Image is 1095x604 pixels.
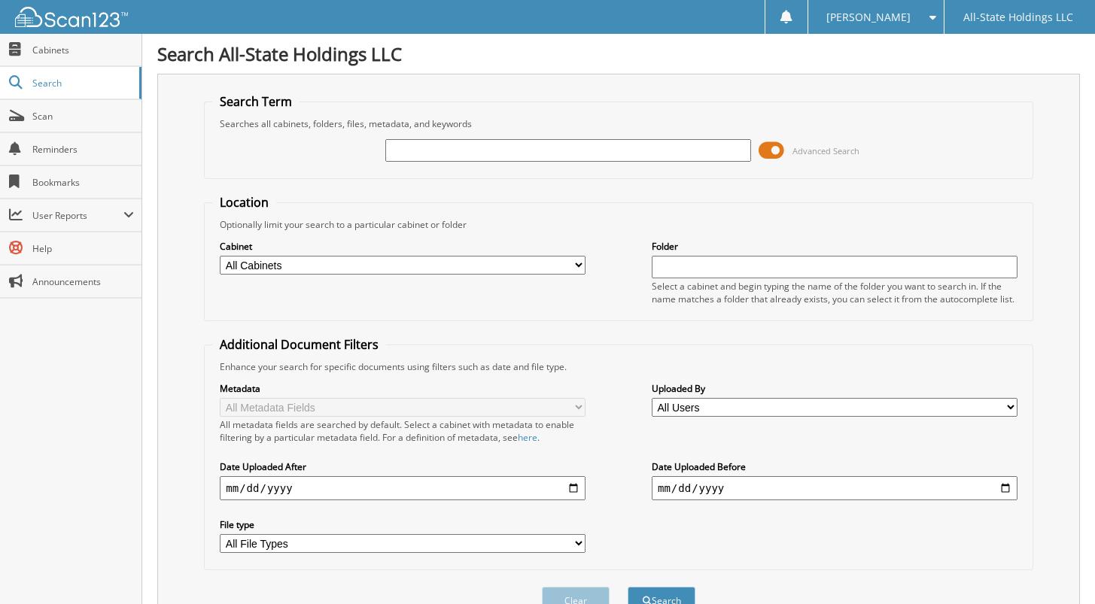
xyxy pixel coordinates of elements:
[220,518,586,531] label: File type
[652,460,1017,473] label: Date Uploaded Before
[32,77,132,90] span: Search
[32,275,134,288] span: Announcements
[32,44,134,56] span: Cabinets
[1020,532,1095,604] iframe: Chat Widget
[157,41,1080,66] h1: Search All-State Holdings LLC
[32,110,134,123] span: Scan
[212,93,300,110] legend: Search Term
[220,240,586,253] label: Cabinet
[32,209,123,222] span: User Reports
[212,117,1024,130] div: Searches all cabinets, folders, files, metadata, and keywords
[220,476,586,500] input: start
[212,194,276,211] legend: Location
[220,418,586,444] div: All metadata fields are searched by default. Select a cabinet with metadata to enable filtering b...
[518,431,537,444] a: here
[792,145,859,156] span: Advanced Search
[652,240,1017,253] label: Folder
[212,360,1024,373] div: Enhance your search for specific documents using filters such as date and file type.
[15,7,128,27] img: scan123-logo-white.svg
[963,13,1073,22] span: All-State Holdings LLC
[212,218,1024,231] div: Optionally limit your search to a particular cabinet or folder
[220,460,586,473] label: Date Uploaded After
[652,280,1017,305] div: Select a cabinet and begin typing the name of the folder you want to search in. If the name match...
[652,476,1017,500] input: end
[32,176,134,189] span: Bookmarks
[32,143,134,156] span: Reminders
[652,382,1017,395] label: Uploaded By
[220,382,586,395] label: Metadata
[212,336,386,353] legend: Additional Document Filters
[826,13,911,22] span: [PERSON_NAME]
[32,242,134,255] span: Help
